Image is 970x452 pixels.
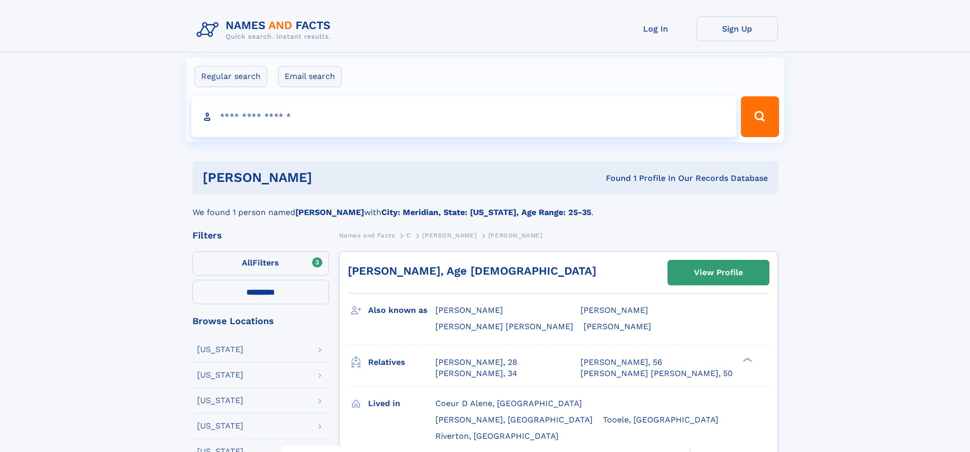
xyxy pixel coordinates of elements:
span: [PERSON_NAME] [580,305,648,315]
span: [PERSON_NAME] [PERSON_NAME] [435,322,573,331]
a: Names and Facts [339,229,395,242]
a: [PERSON_NAME], 34 [435,368,517,379]
span: [PERSON_NAME] [435,305,503,315]
span: [PERSON_NAME] [488,232,543,239]
a: C [406,229,411,242]
div: [US_STATE] [197,345,243,354]
span: [PERSON_NAME] [422,232,477,239]
a: [PERSON_NAME] [422,229,477,242]
a: Sign Up [697,16,778,41]
span: Coeur D Alene, [GEOGRAPHIC_DATA] [435,398,582,408]
a: [PERSON_NAME], 56 [580,357,662,368]
a: [PERSON_NAME], 28 [435,357,517,368]
div: ❯ [740,356,753,363]
div: Found 1 Profile In Our Records Database [459,173,768,184]
label: Regular search [195,66,267,87]
input: search input [191,96,737,137]
b: [PERSON_NAME] [295,207,364,217]
a: Log In [615,16,697,41]
span: [PERSON_NAME] [584,322,651,331]
div: [US_STATE] [197,396,243,405]
div: [US_STATE] [197,371,243,379]
img: Logo Names and Facts [192,16,339,44]
div: We found 1 person named with . [192,194,778,219]
button: Search Button [741,96,779,137]
a: View Profile [668,260,769,285]
h3: Lived in [368,395,435,412]
div: Browse Locations [192,316,329,326]
div: View Profile [694,261,743,284]
span: [PERSON_NAME], [GEOGRAPHIC_DATA] [435,415,593,424]
span: Riverton, [GEOGRAPHIC_DATA] [435,431,559,441]
span: Tooele, [GEOGRAPHIC_DATA] [603,415,718,424]
a: [PERSON_NAME], Age [DEMOGRAPHIC_DATA] [348,264,596,277]
label: Filters [192,251,329,276]
span: C [406,232,411,239]
h1: [PERSON_NAME] [203,171,459,184]
b: City: Meridian, State: [US_STATE], Age Range: 25-35 [381,207,591,217]
div: [US_STATE] [197,422,243,430]
h3: Also known as [368,302,435,319]
span: All [242,258,253,268]
div: Filters [192,231,329,240]
label: Email search [278,66,342,87]
a: [PERSON_NAME] [PERSON_NAME], 50 [580,368,733,379]
h3: Relatives [368,354,435,371]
